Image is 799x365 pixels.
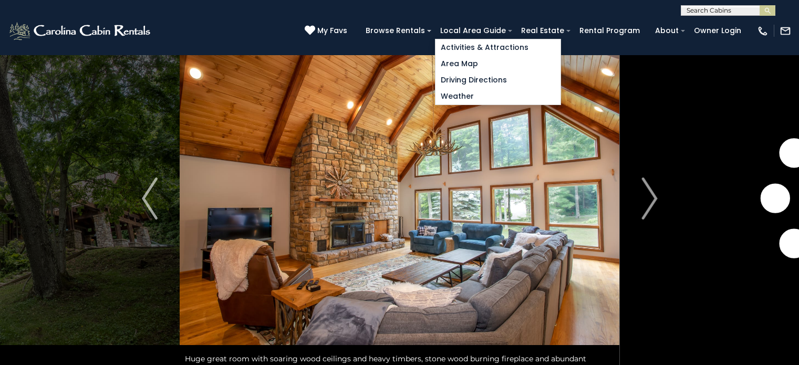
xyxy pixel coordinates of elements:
img: arrow [641,178,657,220]
a: Activities & Attractions [435,39,561,56]
a: Browse Rentals [360,23,430,39]
a: Owner Login [689,23,746,39]
a: Rental Program [574,23,645,39]
a: Real Estate [516,23,569,39]
img: mail-regular-white.png [780,25,791,37]
img: arrow [142,178,158,220]
img: phone-regular-white.png [757,25,769,37]
a: Driving Directions [435,72,561,88]
span: My Favs [317,25,347,36]
a: Local Area Guide [435,23,511,39]
a: Weather [435,88,561,105]
a: My Favs [305,25,350,37]
a: About [650,23,684,39]
a: Area Map [435,56,561,72]
img: White-1-2.png [8,20,153,41]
